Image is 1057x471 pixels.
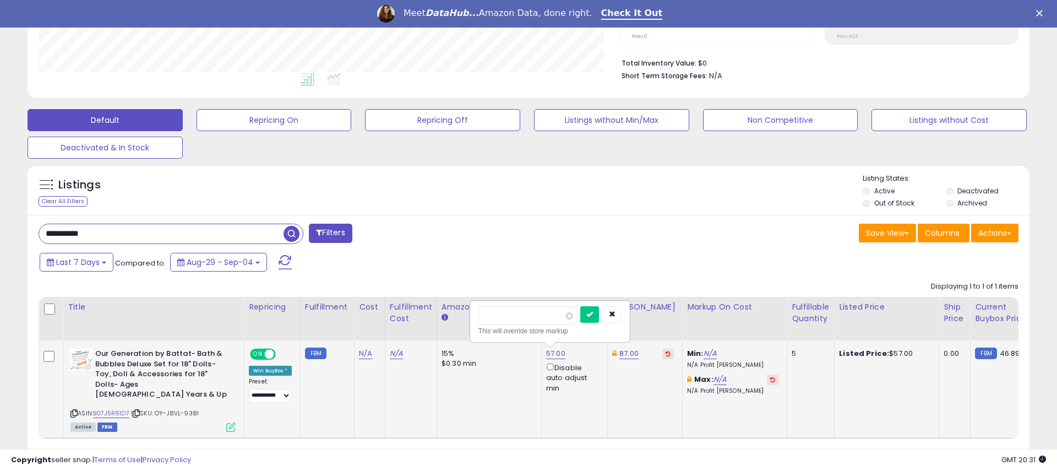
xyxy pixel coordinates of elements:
[1001,454,1046,465] span: 2025-09-12 20:31 GMT
[377,5,395,23] img: Profile image for Georgie
[622,58,696,68] b: Total Inventory Value:
[863,174,1029,184] p: Listing States:
[546,361,599,393] div: Disable auto adjust min
[251,350,265,359] span: ON
[309,224,352,243] button: Filters
[622,71,707,80] b: Short Term Storage Fees:
[601,8,663,20] a: Check It Out
[839,348,889,359] b: Listed Price:
[839,301,934,313] div: Listed Price
[274,350,292,359] span: OFF
[839,349,930,359] div: $57.00
[975,301,1032,324] div: Current Buybox Price
[792,349,826,359] div: 5
[1000,348,1020,359] span: 46.89
[442,301,537,313] div: Amazon Fees
[713,374,727,385] a: N/A
[478,326,622,337] div: This will override store markup
[170,253,267,272] button: Aug-29 - Sep-04
[1036,10,1047,17] div: Close
[837,33,858,40] small: Prev: N/A
[39,196,88,207] div: Clear All Filters
[931,281,1018,292] div: Displaying 1 to 1 of 1 items
[404,8,592,19] div: Meet Amazon Data, done right.
[359,301,380,313] div: Cost
[28,137,183,159] button: Deactivated & In Stock
[442,349,533,359] div: 15%
[359,348,372,359] a: N/A
[58,177,101,193] h5: Listings
[97,423,117,432] span: FBM
[143,454,191,465] a: Privacy Policy
[792,301,830,324] div: Fulfillable Quantity
[687,348,704,359] b: Min:
[249,366,292,376] div: Win BuyBox *
[426,8,479,18] i: DataHub...
[95,349,229,403] b: Our Generation by Battat- Bath & Bubbles Deluxe Set for 18" Dolls- Toy, Doll & Accessories for 18...
[612,350,617,357] i: This overrides the store level Dynamic Max Price for this listing
[70,349,92,371] img: 41wCpXo9ZCL._SL40_.jpg
[11,455,191,465] div: seller snap | |
[131,409,199,418] span: | SKU: OY-J8VL-938I
[612,301,678,313] div: [PERSON_NAME]
[687,387,778,395] p: N/A Profit [PERSON_NAME]
[11,454,51,465] strong: Copyright
[390,301,432,324] div: Fulfillment Cost
[944,301,966,324] div: Ship Price
[666,351,671,356] i: Revert to store-level Dynamic Max Price
[874,198,914,208] label: Out of Stock
[859,224,916,242] button: Save View
[957,198,987,208] label: Archived
[94,454,141,465] a: Terms of Use
[694,374,713,385] b: Max:
[442,359,533,369] div: $0.30 min
[187,257,253,268] span: Aug-29 - Sep-04
[305,301,350,313] div: Fulfillment
[365,109,520,131] button: Repricing Off
[249,378,292,403] div: Preset:
[442,313,448,323] small: Amazon Fees.
[249,301,296,313] div: Repricing
[197,109,352,131] button: Repricing On
[546,348,565,359] a: 57.00
[622,56,1010,69] li: $0
[703,109,858,131] button: Non Competitive
[390,348,403,359] a: N/A
[957,186,999,196] label: Deactivated
[70,423,96,432] span: All listings currently available for purchase on Amazon
[115,258,166,268] span: Compared to:
[925,228,960,239] span: Columns
[871,109,1027,131] button: Listings without Cost
[70,349,236,430] div: ASIN:
[28,109,183,131] button: Default
[687,361,778,369] p: N/A Profit [PERSON_NAME]
[40,253,113,272] button: Last 7 Days
[93,409,129,418] a: B07J5R61D7
[704,348,717,359] a: N/A
[305,348,326,359] small: FBM
[687,301,782,313] div: Markup on Cost
[534,109,689,131] button: Listings without Min/Max
[975,348,996,359] small: FBM
[918,224,969,242] button: Columns
[632,33,647,40] small: Prev: 0
[944,349,962,359] div: 0.00
[68,301,239,313] div: Title
[709,71,722,81] span: N/A
[874,186,895,196] label: Active
[56,257,100,268] span: Last 7 Days
[683,297,787,340] th: The percentage added to the cost of goods (COGS) that forms the calculator for Min & Max prices.
[971,224,1018,242] button: Actions
[619,348,639,359] a: 87.00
